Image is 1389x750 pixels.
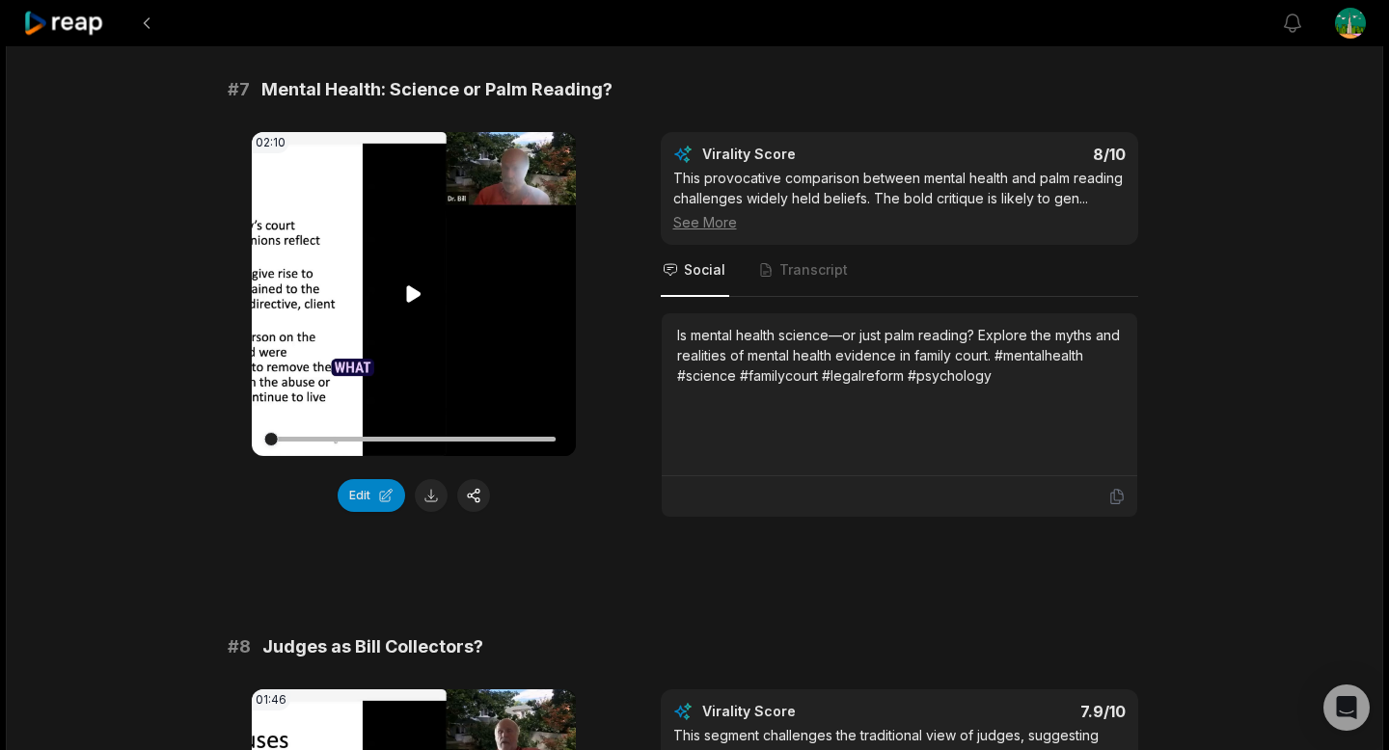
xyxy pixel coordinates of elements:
span: Judges as Bill Collectors? [262,633,483,660]
span: Transcript [779,260,848,280]
div: See More [673,212,1126,232]
div: This provocative comparison between mental health and palm reading challenges widely held beliefs... [673,168,1126,232]
div: Virality Score [702,145,910,164]
nav: Tabs [661,245,1138,297]
div: 7.9 /10 [918,702,1126,721]
span: # 8 [228,633,251,660]
span: # 7 [228,76,250,103]
video: Your browser does not support mp4 format. [252,132,576,456]
div: 8 /10 [918,145,1126,164]
div: Is mental health science—or just palm reading? Explore the myths and realities of mental health e... [677,325,1122,386]
div: Virality Score [702,702,910,721]
button: Edit [338,479,405,512]
span: Social [684,260,725,280]
span: Mental Health: Science or Palm Reading? [261,76,613,103]
div: Open Intercom Messenger [1323,684,1370,731]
